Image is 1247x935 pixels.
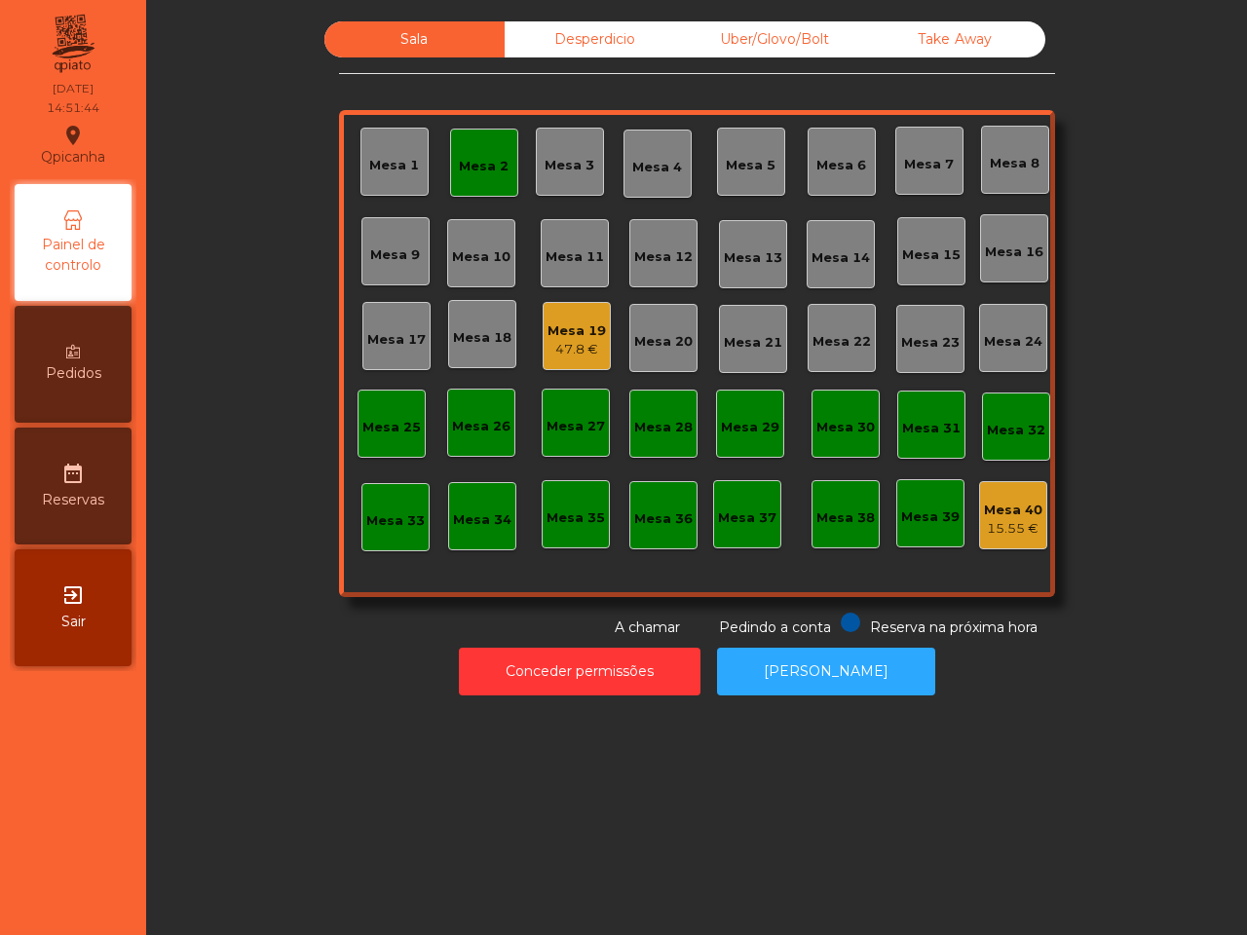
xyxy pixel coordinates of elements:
[870,618,1038,636] span: Reserva na próxima hora
[724,248,782,268] div: Mesa 13
[902,245,961,265] div: Mesa 15
[366,511,425,531] div: Mesa 33
[632,158,682,177] div: Mesa 4
[547,417,605,436] div: Mesa 27
[816,418,875,437] div: Mesa 30
[865,21,1045,57] div: Take Away
[984,519,1042,539] div: 15.55 €
[987,421,1045,440] div: Mesa 32
[452,247,510,267] div: Mesa 10
[685,21,865,57] div: Uber/Glovo/Bolt
[816,508,875,528] div: Mesa 38
[902,419,961,438] div: Mesa 31
[724,333,782,353] div: Mesa 21
[49,10,96,78] img: qpiato
[634,247,693,267] div: Mesa 12
[459,648,700,695] button: Conceder permissões
[53,80,94,97] div: [DATE]
[547,508,605,528] div: Mesa 35
[545,156,594,175] div: Mesa 3
[634,332,693,352] div: Mesa 20
[634,509,693,529] div: Mesa 36
[718,508,776,528] div: Mesa 37
[812,248,870,268] div: Mesa 14
[990,154,1039,173] div: Mesa 8
[362,418,421,437] div: Mesa 25
[726,156,775,175] div: Mesa 5
[452,417,510,436] div: Mesa 26
[901,507,960,527] div: Mesa 39
[984,332,1042,352] div: Mesa 24
[721,418,779,437] div: Mesa 29
[548,321,606,341] div: Mesa 19
[717,648,935,695] button: [PERSON_NAME]
[367,330,426,350] div: Mesa 17
[61,612,86,632] span: Sair
[816,156,866,175] div: Mesa 6
[324,21,505,57] div: Sala
[901,333,960,353] div: Mesa 23
[61,462,85,485] i: date_range
[19,235,127,276] span: Painel de controlo
[369,156,419,175] div: Mesa 1
[61,124,85,147] i: location_on
[719,618,831,636] span: Pedindo a conta
[453,510,511,530] div: Mesa 34
[61,583,85,607] i: exit_to_app
[634,418,693,437] div: Mesa 28
[546,247,604,267] div: Mesa 11
[453,328,511,348] div: Mesa 18
[42,490,104,510] span: Reservas
[459,157,509,176] div: Mesa 2
[812,332,871,352] div: Mesa 22
[47,99,99,117] div: 14:51:44
[984,501,1042,520] div: Mesa 40
[370,245,420,265] div: Mesa 9
[615,618,680,636] span: A chamar
[548,340,606,359] div: 47.8 €
[41,121,105,169] div: Qpicanha
[505,21,685,57] div: Desperdicio
[46,363,101,384] span: Pedidos
[985,243,1043,262] div: Mesa 16
[904,155,954,174] div: Mesa 7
